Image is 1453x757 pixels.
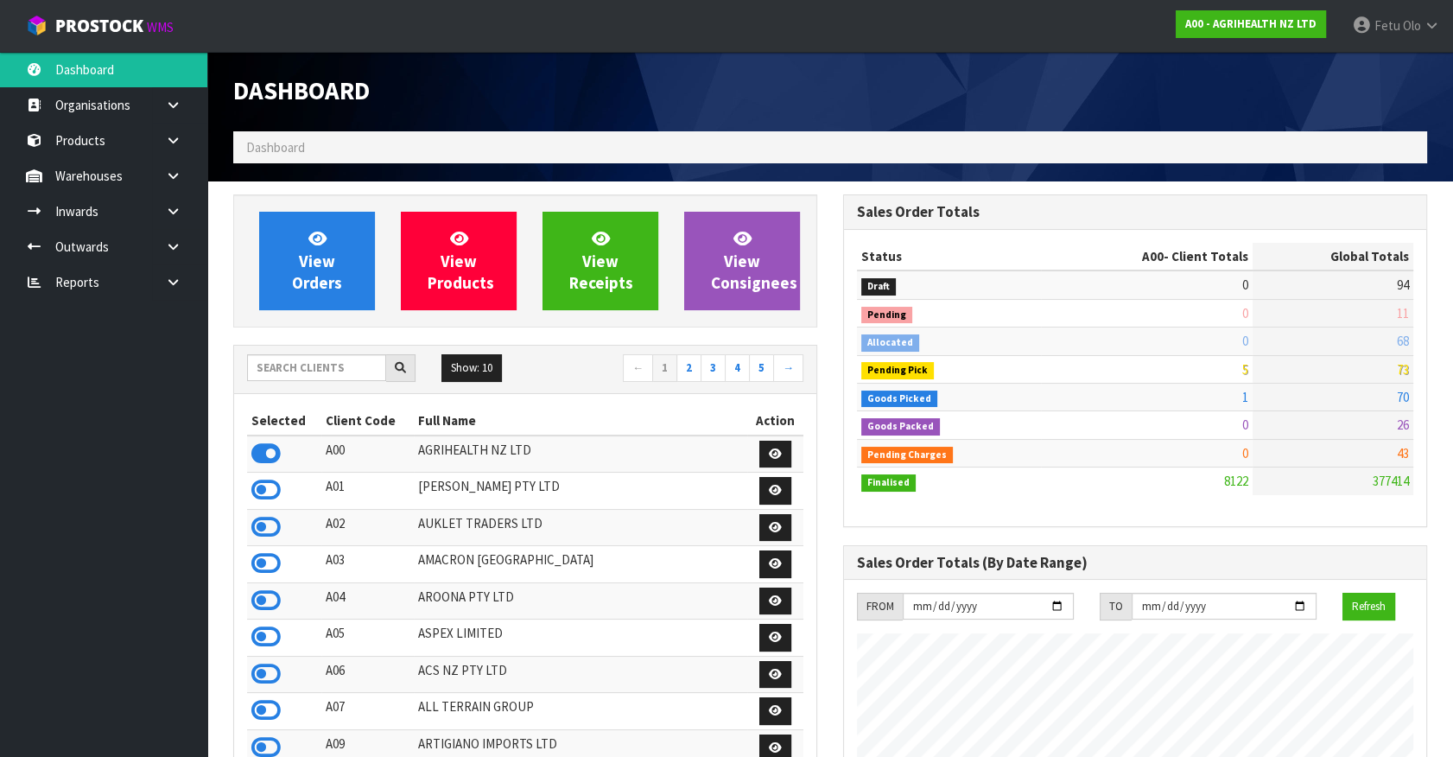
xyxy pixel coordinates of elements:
[857,243,1041,270] th: Status
[857,593,903,620] div: FROM
[247,354,386,381] input: Search clients
[538,354,803,385] nav: Page navigation
[414,656,747,693] td: ACS NZ PTY LTD
[414,620,747,657] td: ASPEX LIMITED
[773,354,803,382] a: →
[321,407,414,435] th: Client Code
[401,212,517,310] a: ViewProducts
[1142,248,1164,264] span: A00
[247,407,321,435] th: Selected
[684,212,800,310] a: ViewConsignees
[652,354,677,382] a: 1
[1242,333,1248,349] span: 0
[1397,361,1409,378] span: 73
[861,362,934,379] span: Pending Pick
[1041,243,1253,270] th: - Client Totals
[861,447,953,464] span: Pending Charges
[26,15,48,36] img: cube-alt.png
[321,656,414,693] td: A06
[414,436,747,473] td: AGRIHEALTH NZ LTD
[676,354,701,382] a: 2
[414,693,747,730] td: ALL TERRAIN GROUP
[414,407,747,435] th: Full Name
[1242,445,1248,461] span: 0
[1224,473,1248,489] span: 8122
[542,212,658,310] a: ViewReceipts
[1403,17,1421,34] span: Olo
[1242,417,1248,433] span: 0
[1242,277,1248,293] span: 0
[147,19,174,35] small: WMS
[1242,389,1248,405] span: 1
[569,228,633,293] span: View Receipts
[321,473,414,510] td: A01
[1253,243,1413,270] th: Global Totals
[1397,277,1409,293] span: 94
[414,509,747,546] td: AUKLET TRADERS LTD
[1242,361,1248,378] span: 5
[441,354,502,382] button: Show: 10
[321,436,414,473] td: A00
[55,15,143,37] span: ProStock
[1374,17,1400,34] span: Fetu
[1397,389,1409,405] span: 70
[414,473,747,510] td: [PERSON_NAME] PTY LTD
[414,546,747,583] td: AMACRON [GEOGRAPHIC_DATA]
[1242,305,1248,321] span: 0
[857,204,1413,220] h3: Sales Order Totals
[861,278,896,296] span: Draft
[321,546,414,583] td: A03
[321,620,414,657] td: A05
[321,509,414,546] td: A02
[1397,305,1409,321] span: 11
[861,474,916,492] span: Finalised
[861,418,940,436] span: Goods Packed
[711,228,797,293] span: View Consignees
[623,354,653,382] a: ←
[1185,16,1317,31] strong: A00 - AGRIHEALTH NZ LTD
[747,407,803,435] th: Action
[857,555,1413,571] h3: Sales Order Totals (By Date Range)
[1342,593,1395,620] button: Refresh
[861,391,937,408] span: Goods Picked
[414,582,747,620] td: AROONA PTY LTD
[861,334,919,352] span: Allocated
[292,228,342,293] span: View Orders
[428,228,494,293] span: View Products
[725,354,750,382] a: 4
[1176,10,1326,38] a: A00 - AGRIHEALTH NZ LTD
[749,354,774,382] a: 5
[861,307,912,324] span: Pending
[701,354,726,382] a: 3
[233,75,370,106] span: Dashboard
[1397,417,1409,433] span: 26
[1397,445,1409,461] span: 43
[1397,333,1409,349] span: 68
[1100,593,1132,620] div: TO
[321,582,414,620] td: A04
[1373,473,1409,489] span: 377414
[321,693,414,730] td: A07
[246,139,305,156] span: Dashboard
[259,212,375,310] a: ViewOrders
